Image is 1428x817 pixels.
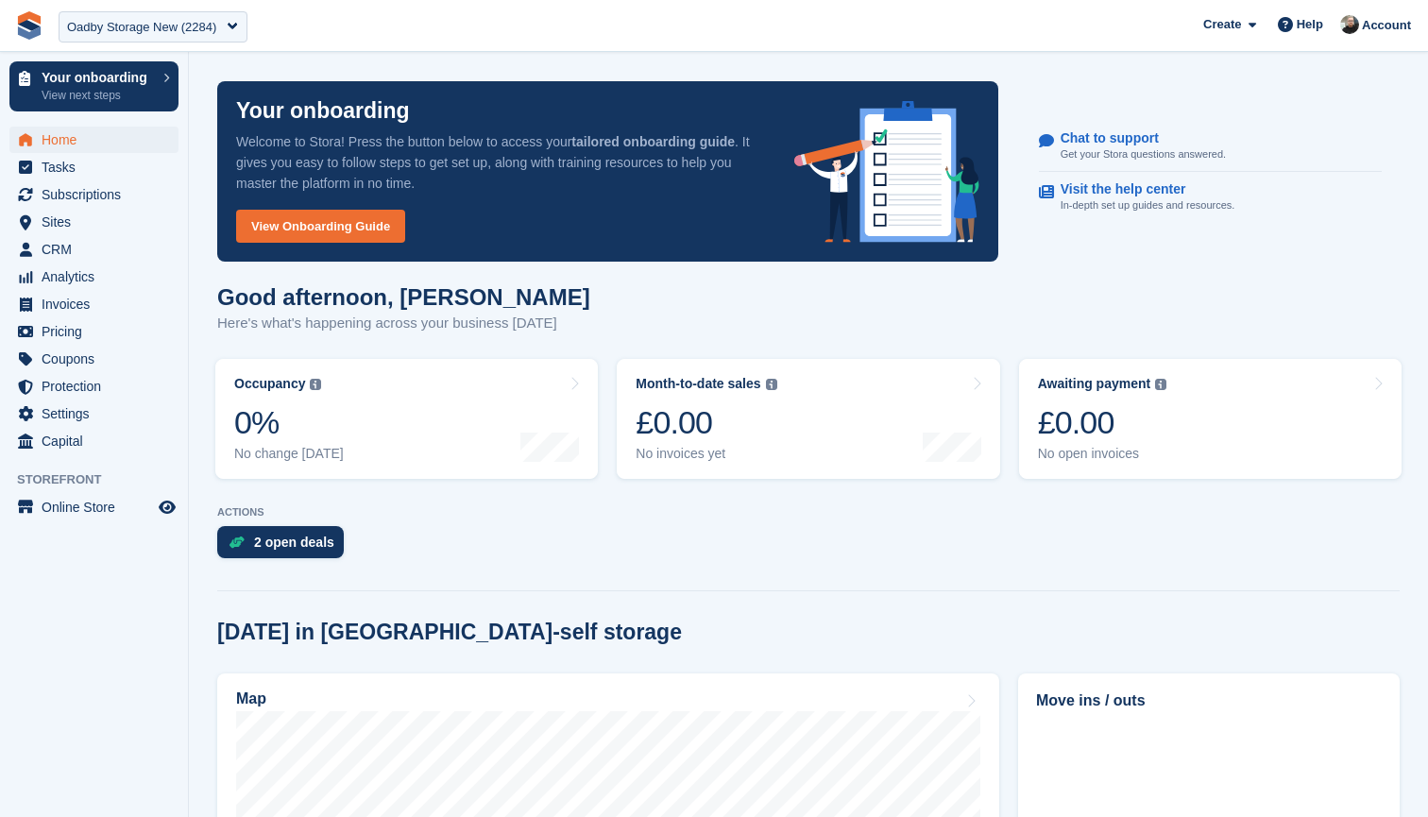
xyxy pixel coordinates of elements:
span: Coupons [42,346,155,372]
img: Tom Huddleston [1340,15,1359,34]
a: Chat to support Get your Stora questions answered. [1039,121,1382,173]
div: No open invoices [1038,446,1167,462]
span: Capital [42,428,155,454]
a: 2 open deals [217,526,353,568]
span: Account [1362,16,1411,35]
a: Your onboarding View next steps [9,61,178,111]
div: Occupancy [234,376,305,392]
img: icon-info-grey-7440780725fd019a000dd9b08b2336e03edf1995a4989e88bcd33f0948082b44.svg [766,379,777,390]
a: menu [9,264,178,290]
div: Awaiting payment [1038,376,1151,392]
div: 0% [234,403,344,442]
a: menu [9,400,178,427]
img: deal-1b604bf984904fb50ccaf53a9ad4b4a5d6e5aea283cecdc64d6e3604feb123c2.svg [229,536,245,549]
p: Welcome to Stora! Press the button below to access your . It gives you easy to follow steps to ge... [236,131,764,194]
a: menu [9,236,178,263]
p: Your onboarding [42,71,154,84]
a: View Onboarding Guide [236,210,405,243]
span: Sites [42,209,155,235]
p: ACTIONS [217,506,1400,519]
a: Preview store [156,496,178,519]
div: 2 open deals [254,535,334,550]
a: menu [9,127,178,153]
h2: Map [236,690,266,707]
img: onboarding-info-6c161a55d2c0e0a8cae90662b2fe09162a5109e8cc188191df67fb4f79e88e88.svg [794,101,979,243]
a: menu [9,209,178,235]
span: CRM [42,236,155,263]
a: menu [9,373,178,400]
div: £0.00 [636,403,776,442]
a: menu [9,428,178,454]
img: icon-info-grey-7440780725fd019a000dd9b08b2336e03edf1995a4989e88bcd33f0948082b44.svg [1155,379,1166,390]
p: Get your Stora questions answered. [1061,146,1226,162]
span: Analytics [42,264,155,290]
span: Subscriptions [42,181,155,208]
h1: Good afternoon, [PERSON_NAME] [217,284,590,310]
div: No change [DATE] [234,446,344,462]
span: Protection [42,373,155,400]
p: Chat to support [1061,130,1211,146]
div: Oadby Storage New (2284) [67,18,216,37]
span: Settings [42,400,155,427]
img: icon-info-grey-7440780725fd019a000dd9b08b2336e03edf1995a4989e88bcd33f0948082b44.svg [310,379,321,390]
a: menu [9,318,178,345]
p: Visit the help center [1061,181,1220,197]
a: menu [9,154,178,180]
div: £0.00 [1038,403,1167,442]
p: Your onboarding [236,100,410,122]
div: No invoices yet [636,446,776,462]
a: menu [9,346,178,372]
span: Storefront [17,470,188,489]
strong: tailored onboarding guide [571,134,735,149]
a: menu [9,181,178,208]
span: Invoices [42,291,155,317]
a: Month-to-date sales £0.00 No invoices yet [617,359,999,479]
a: Occupancy 0% No change [DATE] [215,359,598,479]
span: Help [1297,15,1323,34]
a: Awaiting payment £0.00 No open invoices [1019,359,1402,479]
a: menu [9,291,178,317]
p: In-depth set up guides and resources. [1061,197,1235,213]
a: menu [9,494,178,520]
h2: Move ins / outs [1036,689,1382,712]
div: Month-to-date sales [636,376,760,392]
a: Visit the help center In-depth set up guides and resources. [1039,172,1382,223]
span: Pricing [42,318,155,345]
span: Tasks [42,154,155,180]
img: stora-icon-8386f47178a22dfd0bd8f6a31ec36ba5ce8667c1dd55bd0f319d3a0aa187defe.svg [15,11,43,40]
span: Home [42,127,155,153]
span: Create [1203,15,1241,34]
p: View next steps [42,87,154,104]
h2: [DATE] in [GEOGRAPHIC_DATA]-self storage [217,620,682,645]
p: Here's what's happening across your business [DATE] [217,313,590,334]
span: Online Store [42,494,155,520]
